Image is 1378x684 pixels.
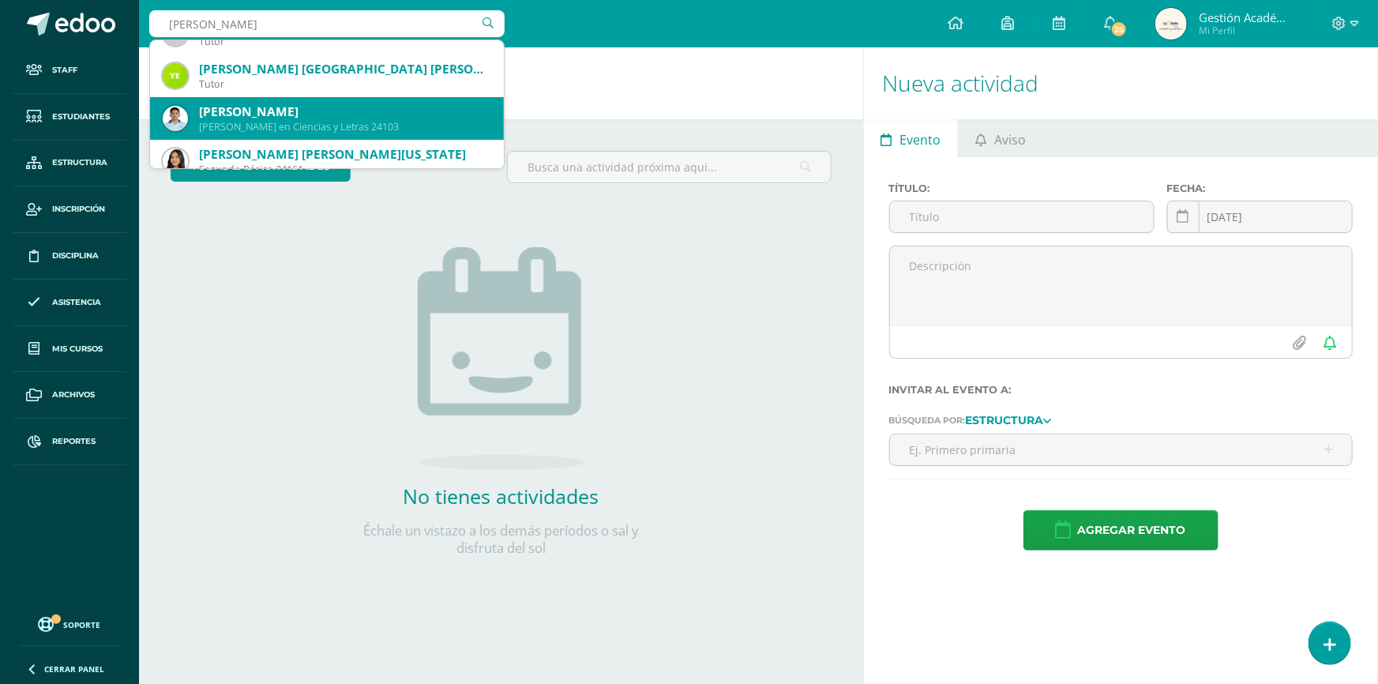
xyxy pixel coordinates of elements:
div: [PERSON_NAME] [199,103,491,120]
div: Tutor [199,35,491,48]
a: Aviso [959,119,1043,157]
div: [PERSON_NAME] [GEOGRAPHIC_DATA] [PERSON_NAME] [199,61,491,77]
img: no_activities.png [418,247,584,470]
span: Disciplina [52,250,99,262]
img: 0100532579649e70327455fc50dfabb3.png [163,148,188,174]
img: cf4ab93bd5a5fc6e93ef8110b94f2fca.png [163,106,188,131]
a: Asistencia [13,280,126,326]
span: Soporte [64,619,101,630]
label: Título: [889,182,1155,194]
a: Archivos [13,372,126,419]
span: Aviso [994,121,1026,159]
label: Fecha: [1167,182,1353,194]
span: Staff [52,64,77,77]
h1: Nueva actividad [883,47,1359,119]
span: Cerrar panel [44,663,104,675]
div: [PERSON_NAME] [PERSON_NAME][US_STATE] [199,146,491,163]
a: Estructura [13,141,126,187]
input: Ej. Primero primaria [890,434,1352,465]
a: Staff [13,47,126,94]
input: Busca una actividad próxima aquí... [508,152,830,182]
span: Asistencia [52,296,101,309]
span: Estudiantes [52,111,110,123]
a: Estructura [966,415,1052,426]
h2: No tienes actividades [343,483,659,509]
a: Estudiantes [13,94,126,141]
button: Agregar evento [1023,510,1218,551]
input: Busca un usuario... [149,10,505,37]
span: Mis cursos [52,343,103,355]
span: 25 [1110,21,1128,38]
a: Mis cursos [13,326,126,373]
span: Inscripción [52,203,105,216]
span: Evento [899,121,941,159]
div: Tutor [199,77,491,91]
div: Segundo Básico 24161 [199,163,491,176]
p: Échale un vistazo a los demás períodos o sal y disfruta del sol [343,522,659,557]
span: Mi Perfil [1199,24,1294,37]
span: Búsqueda por: [889,415,966,427]
span: Gestión Académica [1199,9,1294,25]
a: Soporte [19,613,120,634]
input: Título [890,201,1154,232]
span: Archivos [52,389,95,401]
img: ff93632bf489dcbc5131d32d8a4af367.png [1155,8,1187,39]
span: Agregar evento [1078,511,1186,550]
span: Reportes [52,435,96,448]
a: Inscripción [13,186,126,233]
a: Evento [864,119,958,157]
input: Fecha de entrega [1168,201,1352,232]
a: Disciplina [13,233,126,280]
img: 7497e0663072fbaa36161fb8975171b7.png [163,63,188,88]
strong: Estructura [966,414,1044,428]
label: Invitar al evento a: [889,384,1353,396]
a: Reportes [13,419,126,465]
span: Estructura [52,156,107,169]
div: [PERSON_NAME] en Ciencias y Letras 24103 [199,120,491,133]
